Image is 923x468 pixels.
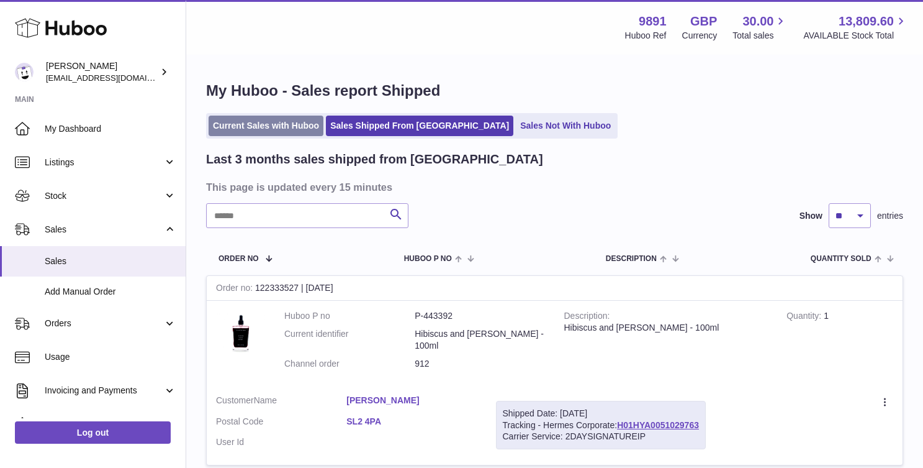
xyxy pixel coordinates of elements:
[206,81,903,101] h1: My Huboo - Sales report Shipped
[46,73,182,83] span: [EMAIL_ADDRESS][DOMAIN_NAME]
[803,13,908,42] a: 13,809.60 AVAILABLE Stock Total
[564,311,610,324] strong: Description
[284,328,415,352] dt: Current identifier
[503,431,699,443] div: Carrier Service: 2DAYSIGNATUREIP
[617,420,699,430] a: H01HYA0051029763
[216,395,346,410] dt: Name
[206,151,543,168] h2: Last 3 months sales shipped from [GEOGRAPHIC_DATA]
[415,310,545,322] dd: P-443392
[404,255,452,263] span: Huboo P no
[639,13,667,30] strong: 9891
[45,318,163,329] span: Orders
[45,123,176,135] span: My Dashboard
[216,436,346,448] dt: User Id
[625,30,667,42] div: Huboo Ref
[564,322,768,334] div: Hibiscus and [PERSON_NAME] - 100ml
[45,351,176,363] span: Usage
[216,283,255,296] strong: Order no
[284,310,415,322] dt: Huboo P no
[216,395,254,405] span: Customer
[346,395,477,406] a: [PERSON_NAME]
[206,180,900,194] h3: This page is updated every 15 minutes
[803,30,908,42] span: AVAILABLE Stock Total
[45,286,176,298] span: Add Manual Order
[218,255,259,263] span: Order No
[732,13,788,42] a: 30.00 Total sales
[45,190,163,202] span: Stock
[346,416,477,428] a: SL2 4PA
[15,421,171,444] a: Log out
[209,116,323,136] a: Current Sales with Huboo
[415,328,545,352] dd: Hibiscus and [PERSON_NAME] - 100ml
[284,358,415,370] dt: Channel order
[503,408,699,420] div: Shipped Date: [DATE]
[415,358,545,370] dd: 912
[690,13,717,30] strong: GBP
[45,157,163,168] span: Listings
[516,116,615,136] a: Sales Not With Huboo
[777,301,903,385] td: 1
[877,210,903,222] span: entries
[742,13,773,30] span: 30.00
[326,116,513,136] a: Sales Shipped From [GEOGRAPHIC_DATA]
[839,13,894,30] span: 13,809.60
[799,210,822,222] label: Show
[496,401,706,450] div: Tracking - Hermes Corporate:
[811,255,871,263] span: Quantity Sold
[46,60,158,84] div: [PERSON_NAME]
[45,224,163,236] span: Sales
[732,30,788,42] span: Total sales
[216,310,266,360] img: 1653476702.jpg
[207,276,903,301] div: 122333527 | [DATE]
[606,255,657,263] span: Description
[45,255,176,267] span: Sales
[45,385,163,397] span: Invoicing and Payments
[15,63,34,81] img: ro@thebitterclub.co.uk
[216,416,346,431] dt: Postal Code
[786,311,824,324] strong: Quantity
[682,30,718,42] div: Currency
